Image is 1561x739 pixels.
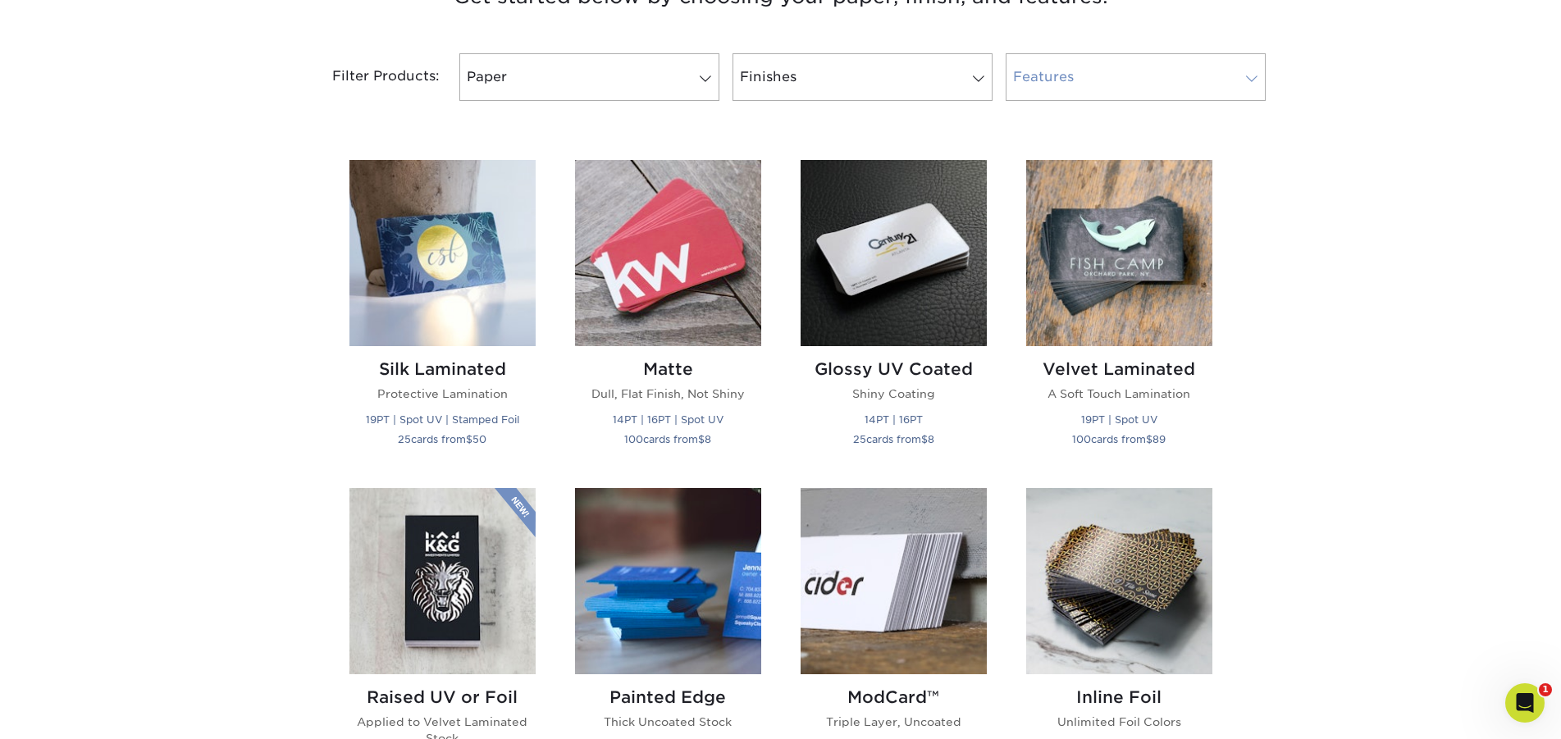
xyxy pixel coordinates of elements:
[1152,433,1166,445] span: 89
[705,433,711,445] span: 8
[349,359,536,379] h2: Silk Laminated
[613,413,723,426] small: 14PT | 16PT | Spot UV
[865,413,923,426] small: 14PT | 16PT
[1026,359,1212,379] h2: Velvet Laminated
[801,160,987,468] a: Glossy UV Coated Business Cards Glossy UV Coated Shiny Coating 14PT | 16PT 25cards from$8
[1026,687,1212,707] h2: Inline Foil
[349,687,536,707] h2: Raised UV or Foil
[1026,160,1212,468] a: Velvet Laminated Business Cards Velvet Laminated A Soft Touch Lamination 19PT | Spot UV 100cards ...
[1081,413,1157,426] small: 19PT | Spot UV
[698,433,705,445] span: $
[459,53,719,101] a: Paper
[398,433,486,445] small: cards from
[921,433,928,445] span: $
[349,160,536,468] a: Silk Laminated Business Cards Silk Laminated Protective Lamination 19PT | Spot UV | Stamped Foil ...
[575,687,761,707] h2: Painted Edge
[575,160,761,346] img: Matte Business Cards
[624,433,643,445] span: 100
[1539,683,1552,696] span: 1
[349,160,536,346] img: Silk Laminated Business Cards
[575,385,761,402] p: Dull, Flat Finish, Not Shiny
[349,385,536,402] p: Protective Lamination
[1026,160,1212,346] img: Velvet Laminated Business Cards
[575,160,761,468] a: Matte Business Cards Matte Dull, Flat Finish, Not Shiny 14PT | 16PT | Spot UV 100cards from$8
[495,488,536,537] img: New Product
[289,53,453,101] div: Filter Products:
[1505,683,1545,723] iframe: Intercom live chat
[1026,488,1212,674] img: Inline Foil Business Cards
[801,488,987,674] img: ModCard™ Business Cards
[575,488,761,674] img: Painted Edge Business Cards
[1026,385,1212,402] p: A Soft Touch Lamination
[801,714,987,730] p: Triple Layer, Uncoated
[398,433,411,445] span: 25
[1072,433,1091,445] span: 100
[1006,53,1266,101] a: Features
[349,488,536,674] img: Raised UV or Foil Business Cards
[575,359,761,379] h2: Matte
[466,433,472,445] span: $
[853,433,866,445] span: 25
[801,385,987,402] p: Shiny Coating
[1026,714,1212,730] p: Unlimited Foil Colors
[1146,433,1152,445] span: $
[801,359,987,379] h2: Glossy UV Coated
[928,433,934,445] span: 8
[801,160,987,346] img: Glossy UV Coated Business Cards
[472,433,486,445] span: 50
[624,433,711,445] small: cards from
[366,413,519,426] small: 19PT | Spot UV | Stamped Foil
[1072,433,1166,445] small: cards from
[575,714,761,730] p: Thick Uncoated Stock
[733,53,993,101] a: Finishes
[853,433,934,445] small: cards from
[801,687,987,707] h2: ModCard™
